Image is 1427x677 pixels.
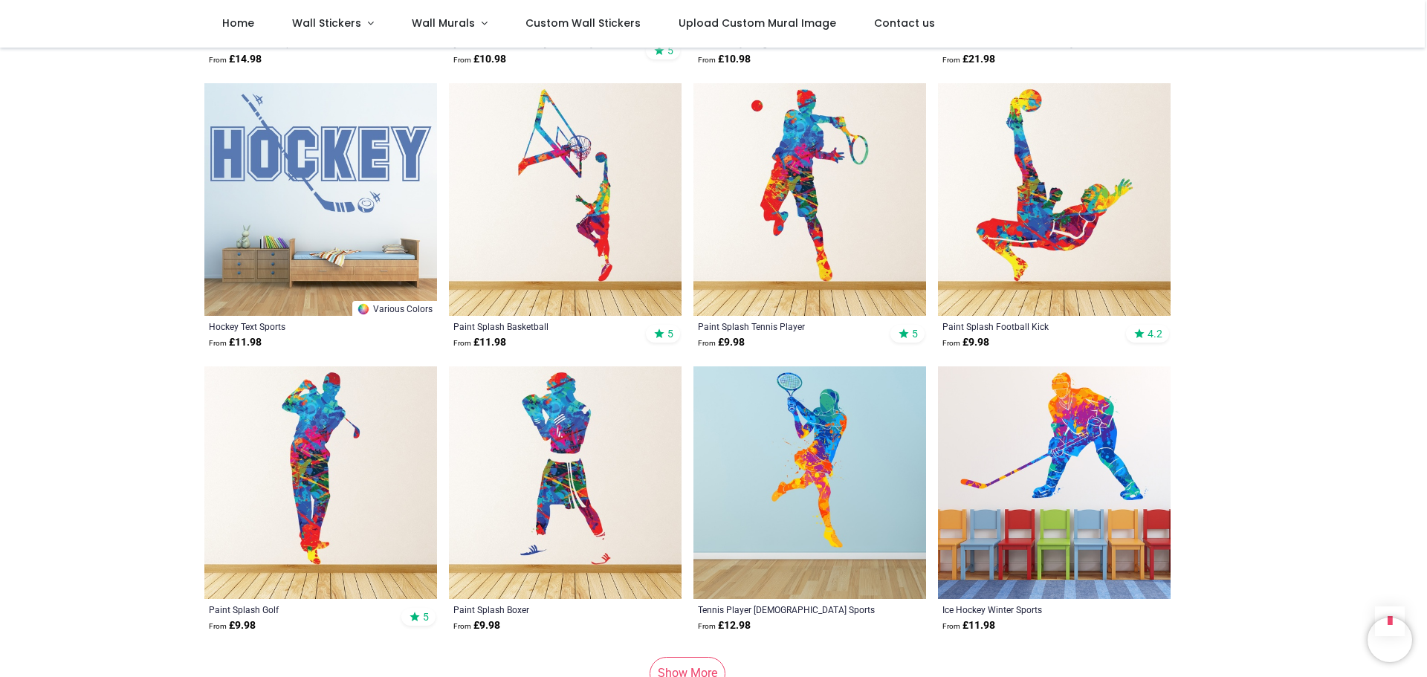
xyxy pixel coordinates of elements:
strong: £ 10.98 [453,52,506,67]
span: From [942,339,960,347]
img: Tennis Player Female Sports Wall Sticker [693,366,926,599]
span: From [698,339,716,347]
span: 5 [423,610,429,623]
span: Upload Custom Mural Image [679,16,836,30]
span: Wall Murals [412,16,475,30]
a: Tennis Player [DEMOGRAPHIC_DATA] Sports [698,603,877,615]
strong: £ 9.98 [942,335,989,350]
strong: £ 14.98 [209,52,262,67]
span: 5 [912,327,918,340]
img: Paint Splash Football Kick Wall Sticker [938,83,1171,316]
img: Paint Splash Basketball Wall Sticker - Mod6 [449,83,682,316]
span: 5 [667,44,673,57]
span: Home [222,16,254,30]
strong: £ 11.98 [942,618,995,633]
strong: £ 9.98 [209,618,256,633]
strong: £ 9.98 [453,618,500,633]
span: From [209,622,227,630]
span: 4.2 [1148,327,1162,340]
span: Custom Wall Stickers [525,16,641,30]
a: Paint Splash Football Kick [942,320,1122,332]
span: From [453,339,471,347]
a: Hockey Text Sports [209,320,388,332]
span: From [942,56,960,64]
strong: £ 11.98 [453,335,506,350]
iframe: Brevo live chat [1368,618,1412,662]
strong: £ 11.98 [209,335,262,350]
img: Paint Splash Golf Wall Sticker [204,366,437,599]
a: Paint Splash Basketball [453,320,632,332]
span: From [209,56,227,64]
img: Paint Splash Boxer Wall Sticker [449,366,682,599]
span: From [698,56,716,64]
img: Color Wheel [357,302,370,316]
img: Paint Splash Tennis Player Wall Sticker [693,83,926,316]
strong: £ 12.98 [698,618,751,633]
span: 5 [667,327,673,340]
span: From [942,622,960,630]
strong: £ 10.98 [698,52,751,67]
span: Wall Stickers [292,16,361,30]
a: Various Colors [352,301,437,316]
span: From [453,56,471,64]
strong: £ 9.98 [698,335,745,350]
span: From [698,622,716,630]
img: Hockey Text Sports Wall Sticker [204,83,437,316]
a: Paint Splash Golf [209,603,388,615]
a: Paint Splash Tennis Player [698,320,877,332]
span: Contact us [874,16,935,30]
img: Ice Hockey Winter Sports Wall Sticker [938,366,1171,599]
span: From [453,622,471,630]
a: Ice Hockey Winter Sports [942,603,1122,615]
span: From [209,339,227,347]
strong: £ 21.98 [942,52,995,67]
a: Paint Splash Boxer [453,603,632,615]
